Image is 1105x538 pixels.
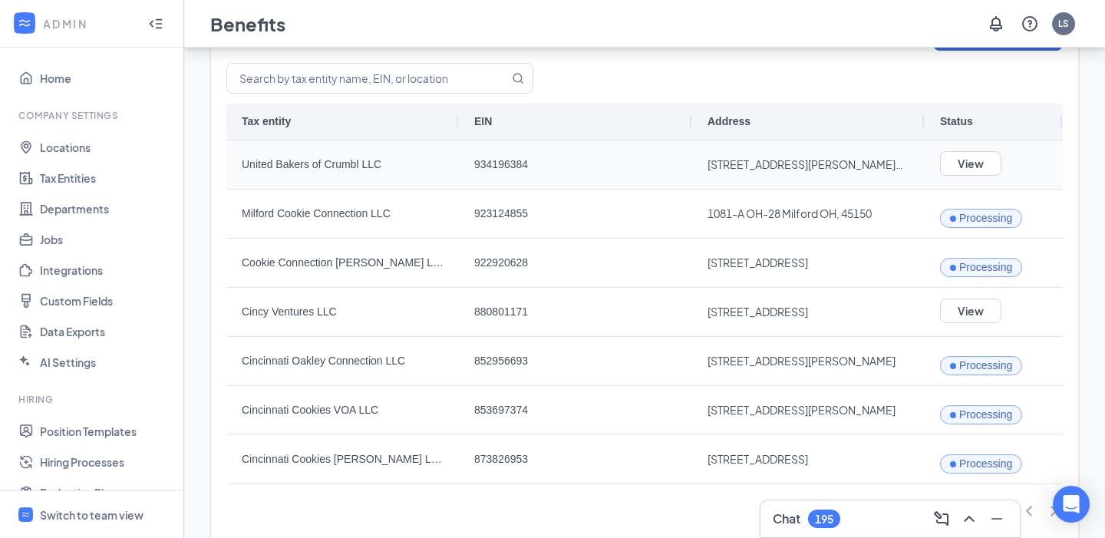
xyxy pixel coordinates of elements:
a: Locations [40,132,171,163]
span: Address [708,115,750,127]
div: ADMIN [43,16,134,31]
h1: Benefits [210,11,285,37]
span: 922920628 [474,239,677,286]
span: Cincy Ventures LLC [242,289,444,335]
button: Minimize [983,507,1008,531]
span: [STREET_ADDRESS][PERSON_NAME] [708,387,909,434]
div: Company Settings [18,109,168,122]
input: Search by tax entity name, EIN, or location [227,64,490,93]
div: 195 [815,513,833,526]
div: Processing [950,391,1012,438]
svg: WorkstreamLogo [17,15,32,31]
span: Cincinnati Cookies VOA LLC [242,387,444,434]
span: [STREET_ADDRESS] [708,239,909,286]
span: Cincinnati Oakley Connection LLC [242,338,444,385]
div: Open Intercom Messenger [1053,486,1090,523]
div: Processing [950,342,1012,389]
span: 853697374 [474,387,677,434]
span: [STREET_ADDRESS] [708,436,909,483]
button: ComposeMessage [928,507,952,531]
span: Cookie Connection [PERSON_NAME] LLC [242,239,444,286]
a: Departments [40,193,171,224]
svg: ChevronUp [960,510,978,528]
h3: Chat [773,510,800,527]
span: 923124855 [474,190,677,237]
span: [STREET_ADDRESS] [708,289,909,335]
span: 934196384 [474,141,677,188]
span: [STREET_ADDRESS][PERSON_NAME][PERSON_NAME] [708,141,909,188]
span: 852956693 [474,338,677,385]
span: Status [940,115,973,127]
span: 1081-A OH-28 Milford OH, 45150 [708,190,909,237]
a: Custom Fields [40,286,171,316]
span: United Bakers of Crumbl LLC [242,141,444,188]
a: Integrations [40,255,171,286]
svg: MagnifyingGlass [512,72,524,84]
a: Jobs [40,224,171,255]
svg: Minimize [988,510,1006,528]
span: 873826953 [474,436,677,483]
span: Tax entity [242,115,291,127]
svg: Notifications [987,15,1005,33]
svg: QuestionInfo [1021,15,1039,33]
div: Processing [950,244,1012,291]
div: Switch to team view [40,507,143,523]
span: Cincinnati Cookies [PERSON_NAME] LLC [242,436,444,483]
a: Hiring Processes [40,447,171,477]
a: AI Settings [40,347,171,378]
button: View [940,151,1001,176]
span: 880801171 [474,289,677,335]
span: Milford Cookie Connection LLC [242,190,444,237]
a: Data Exports [40,316,171,347]
a: Evaluation Plan [40,477,171,508]
svg: WorkstreamLogo [21,510,31,520]
div: Hiring [18,393,168,406]
svg: Collapse [148,16,163,31]
span: EIN [474,115,492,127]
button: View [940,299,1001,323]
a: Home [40,63,171,94]
div: Processing [950,195,1012,242]
a: Tax Entities [40,163,171,193]
a: Position Templates [40,416,171,447]
div: LS [1058,17,1069,30]
button: ChevronUp [955,507,980,531]
div: Processing [950,441,1012,487]
svg: ComposeMessage [932,510,951,528]
span: [STREET_ADDRESS][PERSON_NAME] [708,338,909,385]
